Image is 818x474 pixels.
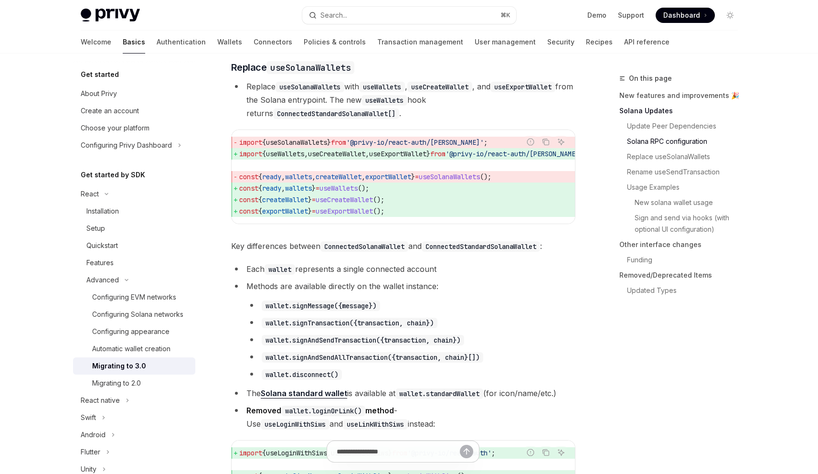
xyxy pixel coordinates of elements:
[86,274,119,286] div: Advanced
[239,184,258,193] span: const
[619,283,745,298] a: Updated Types
[73,102,195,119] a: Create an account
[261,419,329,430] code: useLoginWithSiws
[460,445,473,458] button: Send message
[619,195,745,210] a: New solana wallet usage
[81,395,120,406] div: React native
[73,409,195,426] button: Toggle Swift section
[81,429,106,441] div: Android
[547,31,574,54] a: Security
[490,82,555,92] code: useExportWallet
[365,150,369,158] span: ,
[722,8,738,23] button: Toggle dark mode
[446,150,583,158] span: '@privy-io/react-auth/[PERSON_NAME]'
[239,172,258,181] span: const
[239,207,258,215] span: const
[281,184,285,193] span: ,
[262,195,308,204] span: createWallet
[285,184,312,193] span: wallets
[239,150,262,158] span: import
[258,207,262,215] span: {
[619,164,745,180] a: Rename useSendTransaction
[337,441,460,462] input: Ask a question...
[555,136,567,148] button: Ask AI
[619,252,745,268] a: Funding
[312,195,316,204] span: =
[619,180,745,195] a: Usage Examples
[618,11,644,20] a: Support
[316,195,373,204] span: useCreateWallet
[157,31,206,54] a: Authentication
[656,8,715,23] a: Dashboard
[231,404,575,431] li: - Use and instead:
[426,150,430,158] span: }
[92,343,170,355] div: Automatic wallet creation
[619,268,745,283] a: Removed/Deprecated Items
[81,88,117,99] div: About Privy
[312,184,316,193] span: }
[395,388,483,399] code: wallet.standardWallet
[81,412,96,423] div: Swift
[231,61,355,74] span: Replace
[475,31,536,54] a: User management
[358,184,369,193] span: ();
[369,150,426,158] span: useExportWallet
[619,149,745,164] a: Replace useSolanaWallets
[619,237,745,252] a: Other interface changes
[239,195,258,204] span: const
[629,73,672,84] span: On this page
[262,138,266,147] span: {
[231,80,575,120] li: Replace with , , and from the Solana entrypoint. The new hook returns .
[73,119,195,137] a: Choose your platform
[308,195,312,204] span: }
[619,210,745,237] a: Sign and send via hooks (with optional UI configuration)
[81,122,149,134] div: Choose your platform
[258,195,262,204] span: {
[261,388,347,399] a: Solana standard wallet
[319,184,358,193] span: useWallets
[73,357,195,375] a: Migrating to 3.0
[73,203,195,220] a: Installation
[262,352,483,363] code: wallet.signAndSendAllTransaction({transaction, chain}[])
[415,172,419,181] span: =
[73,237,195,254] a: Quickstart
[484,138,488,147] span: ;
[73,137,195,154] button: Toggle Configuring Privy Dashboard section
[81,169,145,181] h5: Get started by SDK
[92,377,141,389] div: Migrating to 2.0
[304,31,366,54] a: Policies & controls
[81,31,111,54] a: Welcome
[500,11,510,19] span: ⌘ K
[86,223,105,234] div: Setup
[361,172,365,181] span: ,
[419,172,480,181] span: useSolanaWallets
[663,11,700,20] span: Dashboard
[262,369,342,380] code: wallet.disconnect()
[586,31,613,54] a: Recipes
[81,105,139,117] div: Create an account
[231,239,575,253] span: Key differences between and :
[231,280,575,381] li: Methods are available directly on the wallet instance:
[73,289,195,306] a: Configuring EVM networks
[92,326,170,337] div: Configuring appearance
[308,207,312,215] span: }
[92,309,183,320] div: Configuring Solana networks
[373,195,384,204] span: ();
[316,184,319,193] span: =
[86,257,114,269] div: Features
[281,172,285,181] span: ,
[281,406,365,416] code: wallet.loginOrLink()
[361,95,407,106] code: useWallets
[265,264,295,275] code: wallet
[254,31,292,54] a: Connectors
[92,291,176,303] div: Configuring EVM networks
[524,136,537,148] button: Report incorrect code
[619,103,745,118] a: Solana Updates
[285,172,312,181] span: wallets
[262,318,437,328] code: wallet.signTransaction({transaction, chain})
[73,220,195,237] a: Setup
[73,306,195,323] a: Configuring Solana networks
[262,207,308,215] span: exportWallet
[262,335,464,345] code: wallet.signAndSendTransaction({transaction, chain})
[302,7,516,24] button: Open search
